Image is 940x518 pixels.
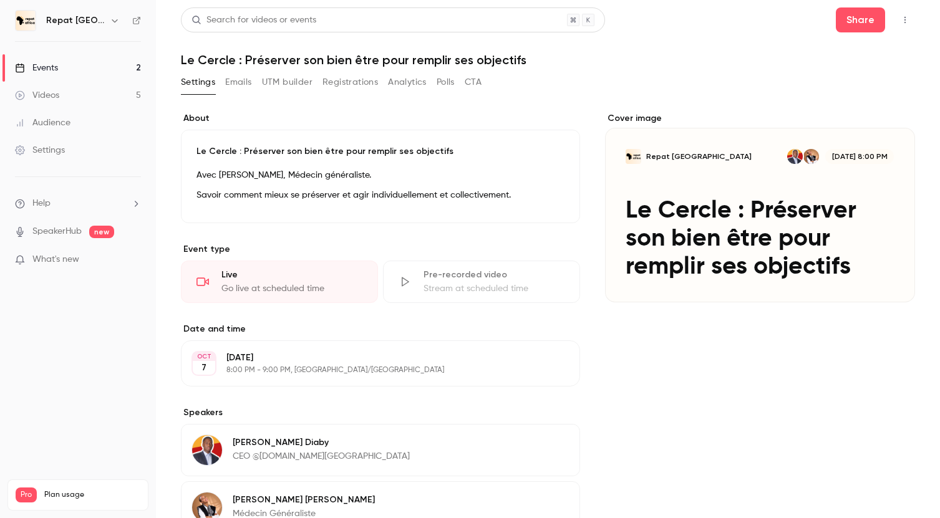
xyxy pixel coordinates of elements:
label: Cover image [605,112,915,125]
button: Analytics [388,72,427,92]
section: Cover image [605,112,915,302]
p: Savoir comment mieux se préserver et agir individuellement et collectivement. [196,188,564,203]
button: Registrations [322,72,378,92]
label: About [181,112,580,125]
li: help-dropdown-opener [15,197,141,210]
h1: Le Cercle : Préserver son bien être pour remplir ses objectifs [181,52,915,67]
p: [DATE] [226,352,514,364]
p: Avec [PERSON_NAME], Médecin généraliste. [196,168,564,183]
img: Repat Africa [16,11,36,31]
div: LiveGo live at scheduled time [181,261,378,303]
h6: Repat [GEOGRAPHIC_DATA] [46,14,105,27]
span: Help [32,197,51,210]
p: CEO @[DOMAIN_NAME][GEOGRAPHIC_DATA] [233,450,410,463]
span: new [89,226,114,238]
div: Audience [15,117,70,129]
p: Event type [181,243,580,256]
span: Pro [16,487,37,502]
button: Polls [437,72,455,92]
div: Kara Diaby[PERSON_NAME] DiabyCEO @[DOMAIN_NAME][GEOGRAPHIC_DATA] [181,424,580,476]
iframe: Noticeable Trigger [126,254,141,266]
a: SpeakerHub [32,225,82,238]
button: UTM builder [262,72,313,92]
div: Pre-recorded video [424,269,564,281]
p: Le Cercle : Préserver son bien être pour remplir ses objectifs [196,145,564,158]
span: Plan usage [44,490,140,500]
button: Settings [181,72,215,92]
button: CTA [465,72,482,92]
p: [PERSON_NAME] [PERSON_NAME] [233,494,375,506]
div: Live [221,269,362,281]
img: Kara Diaby [192,435,222,465]
button: Emails [225,72,251,92]
div: Pre-recorded videoStream at scheduled time [383,261,580,303]
label: Speakers [181,406,580,419]
div: Search for videos or events [191,14,316,27]
p: [PERSON_NAME] Diaby [233,436,410,449]
p: 8:00 PM - 9:00 PM, [GEOGRAPHIC_DATA]/[GEOGRAPHIC_DATA] [226,365,514,375]
div: Go live at scheduled time [221,282,362,295]
div: Settings [15,144,65,156]
label: Date and time [181,323,580,335]
div: Videos [15,89,59,102]
span: What's new [32,253,79,266]
div: OCT [193,352,215,361]
button: Share [836,7,885,32]
div: Stream at scheduled time [424,282,564,295]
p: 7 [201,362,206,374]
div: Events [15,62,58,74]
